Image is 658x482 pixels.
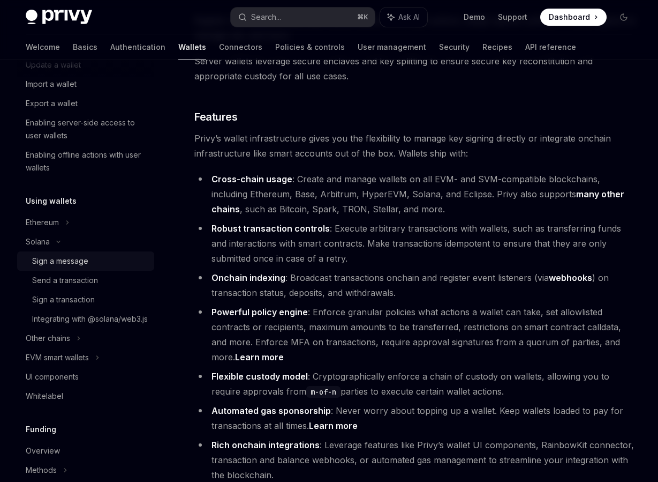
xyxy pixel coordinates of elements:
[194,131,639,161] span: Privy’s wallet infrastructure gives you the flexibility to manage key signing directly or integra...
[309,420,358,432] a: Learn more
[380,8,427,27] button: Ask AI
[17,75,154,94] a: Import a wallet
[439,34,470,60] a: Security
[26,423,56,436] h5: Funding
[194,54,639,84] span: Server wallets leverage secure enclaves and key splitting to ensure secure key reconstitution and...
[219,34,262,60] a: Connectors
[549,12,590,23] span: Dashboard
[251,11,281,24] div: Search...
[211,272,285,283] strong: Onchain indexing
[498,12,527,23] a: Support
[194,305,639,365] li: : Enforce granular policies what actions a wallet can take, set allowlisted contracts or recipien...
[26,235,50,248] div: Solana
[525,34,576,60] a: API reference
[357,13,368,21] span: ⌘ K
[194,172,639,217] li: : Create and manage wallets on all EVM- and SVM-compatible blockchains, including Ethereum, Base,...
[211,307,308,317] strong: Powerful policy engine
[482,34,512,60] a: Recipes
[235,352,284,363] a: Learn more
[194,369,639,399] li: : Cryptographically enforce a chain of custody on wallets, allowing you to require approvals from...
[211,174,292,184] strong: Cross-chain usage
[17,309,154,329] a: Integrating with @solana/web3.js
[17,94,154,113] a: Export a wallet
[194,270,639,300] li: : Broadcast transactions onchain and register event listeners (via ) on transaction status, depos...
[17,145,154,177] a: Enabling offline actions with user wallets
[26,97,78,110] div: Export a wallet
[26,351,89,364] div: EVM smart wallets
[26,34,60,60] a: Welcome
[17,271,154,290] a: Send a transaction
[26,444,60,457] div: Overview
[194,109,237,124] span: Features
[17,251,154,271] a: Sign a message
[32,313,148,325] div: Integrating with @solana/web3.js
[540,9,607,26] a: Dashboard
[17,290,154,309] a: Sign a transaction
[178,34,206,60] a: Wallets
[17,113,154,145] a: Enabling server-side access to user wallets
[32,293,95,306] div: Sign a transaction
[73,34,97,60] a: Basics
[211,440,320,450] strong: Rich onchain integrations
[211,405,331,416] strong: Automated gas sponsorship
[275,34,345,60] a: Policies & controls
[615,9,632,26] button: Toggle dark mode
[26,370,79,383] div: UI components
[211,223,330,234] strong: Robust transaction controls
[26,332,70,345] div: Other chains
[194,403,639,433] li: : Never worry about topping up a wallet. Keep wallets loaded to pay for transactions at all times.
[17,387,154,406] a: Whitelabel
[211,371,308,382] strong: Flexible custody model
[32,255,88,268] div: Sign a message
[26,195,77,207] h5: Using wallets
[32,274,98,287] div: Send a transaction
[26,216,59,229] div: Ethereum
[549,272,592,284] a: webhooks
[26,464,57,477] div: Methods
[26,149,148,174] div: Enabling offline actions with user wallets
[17,441,154,461] a: Overview
[17,367,154,387] a: UI components
[231,8,375,27] button: Search...⌘K
[306,386,341,398] code: m-of-n
[358,34,426,60] a: User management
[194,221,639,266] li: : Execute arbitrary transactions with wallets, such as transferring funds and interactions with s...
[464,12,485,23] a: Demo
[26,390,63,403] div: Whitelabel
[26,78,77,91] div: Import a wallet
[398,12,420,23] span: Ask AI
[110,34,165,60] a: Authentication
[26,116,148,142] div: Enabling server-side access to user wallets
[26,10,92,25] img: dark logo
